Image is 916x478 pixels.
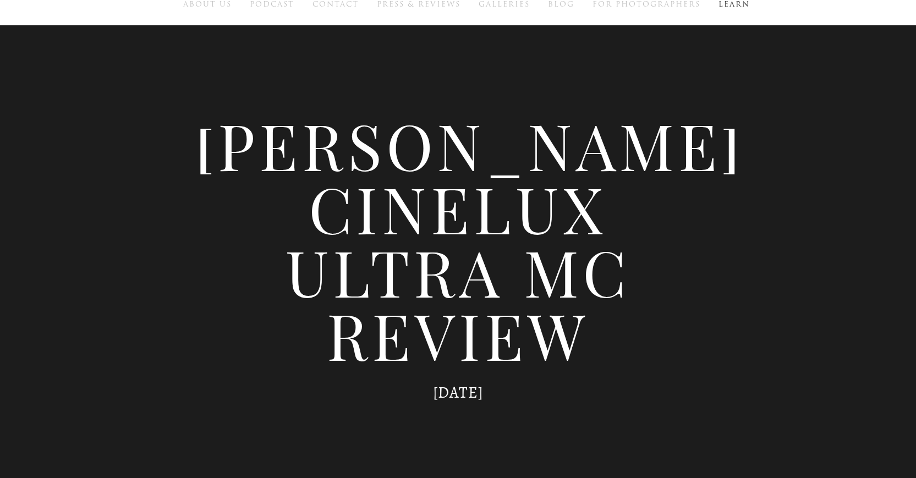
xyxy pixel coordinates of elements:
[194,113,722,366] h1: [PERSON_NAME] Cinelux Ultra MC Review
[433,382,484,403] time: [DATE]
